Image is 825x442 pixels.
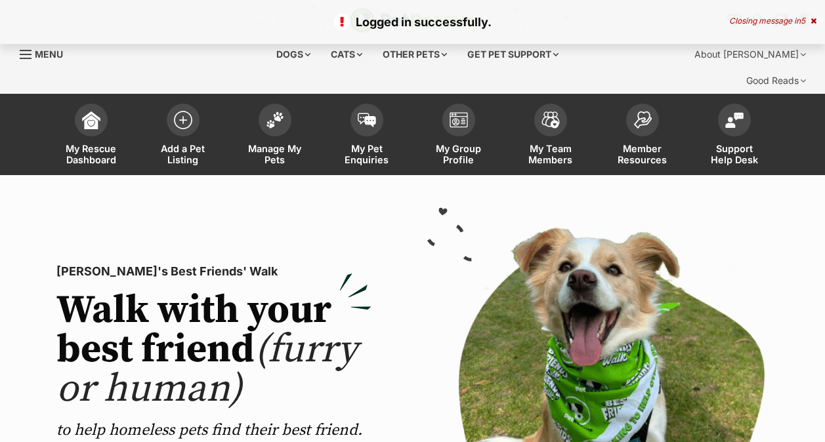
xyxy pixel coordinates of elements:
div: Dogs [267,41,320,68]
img: team-members-icon-5396bd8760b3fe7c0b43da4ab00e1e3bb1a5d9ba89233759b79545d2d3fc5d0d.svg [541,111,560,129]
span: My Group Profile [429,143,488,165]
a: Member Resources [597,97,688,175]
img: add-pet-listing-icon-0afa8454b4691262ce3f59096e99ab1cd57d4a30225e0717b998d2c9b9846f56.svg [174,111,192,129]
span: My Team Members [521,143,580,165]
a: Menu [20,41,72,65]
a: My Pet Enquiries [321,97,413,175]
div: Good Reads [737,68,815,94]
p: to help homeless pets find their best friend. [56,420,371,441]
div: Cats [322,41,371,68]
a: Add a Pet Listing [137,97,229,175]
a: My Group Profile [413,97,505,175]
span: Menu [35,49,63,60]
a: Manage My Pets [229,97,321,175]
img: help-desk-icon-fdf02630f3aa405de69fd3d07c3f3aa587a6932b1a1747fa1d2bba05be0121f9.svg [725,112,744,128]
a: My Rescue Dashboard [45,97,137,175]
img: member-resources-icon-8e73f808a243e03378d46382f2149f9095a855e16c252ad45f914b54edf8863c.svg [633,111,652,129]
span: Member Resources [613,143,672,165]
span: (furry or human) [56,325,358,414]
span: Manage My Pets [245,143,305,165]
a: My Team Members [505,97,597,175]
div: About [PERSON_NAME] [685,41,815,68]
a: Support Help Desk [688,97,780,175]
span: My Rescue Dashboard [62,143,121,165]
img: group-profile-icon-3fa3cf56718a62981997c0bc7e787c4b2cf8bcc04b72c1350f741eb67cf2f40e.svg [450,112,468,128]
img: dashboard-icon-eb2f2d2d3e046f16d808141f083e7271f6b2e854fb5c12c21221c1fb7104beca.svg [82,111,100,129]
span: Add a Pet Listing [154,143,213,165]
span: My Pet Enquiries [337,143,396,165]
h2: Walk with your best friend [56,291,371,409]
div: Other pets [373,41,456,68]
span: Support Help Desk [705,143,764,165]
div: Get pet support [458,41,568,68]
img: manage-my-pets-icon-02211641906a0b7f246fdf0571729dbe1e7629f14944591b6c1af311fb30b64b.svg [266,111,284,129]
img: pet-enquiries-icon-7e3ad2cf08bfb03b45e93fb7055b45f3efa6380592205ae92323e6603595dc1f.svg [358,113,376,127]
p: [PERSON_NAME]'s Best Friends' Walk [56,262,371,281]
